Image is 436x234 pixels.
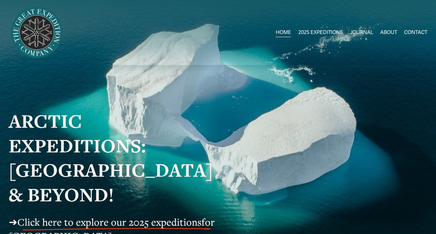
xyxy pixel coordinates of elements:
span: ➜ [9,215,17,228]
a: HOME [276,27,291,38]
a: ABOUT [380,27,397,38]
a: Click here to explore our 2025 expeditions [17,215,202,228]
strong: ARCTIC EXPEDITIONS: [GEOGRAPHIC_DATA] & BEYOND! [9,108,217,207]
a: JOURNAL [350,27,373,38]
a: CONTACT [404,27,427,38]
span: 2025 EXPEDITIONS [298,28,343,37]
img: Arctic Expeditions [9,5,65,61]
a: folder dropdown [298,27,343,38]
